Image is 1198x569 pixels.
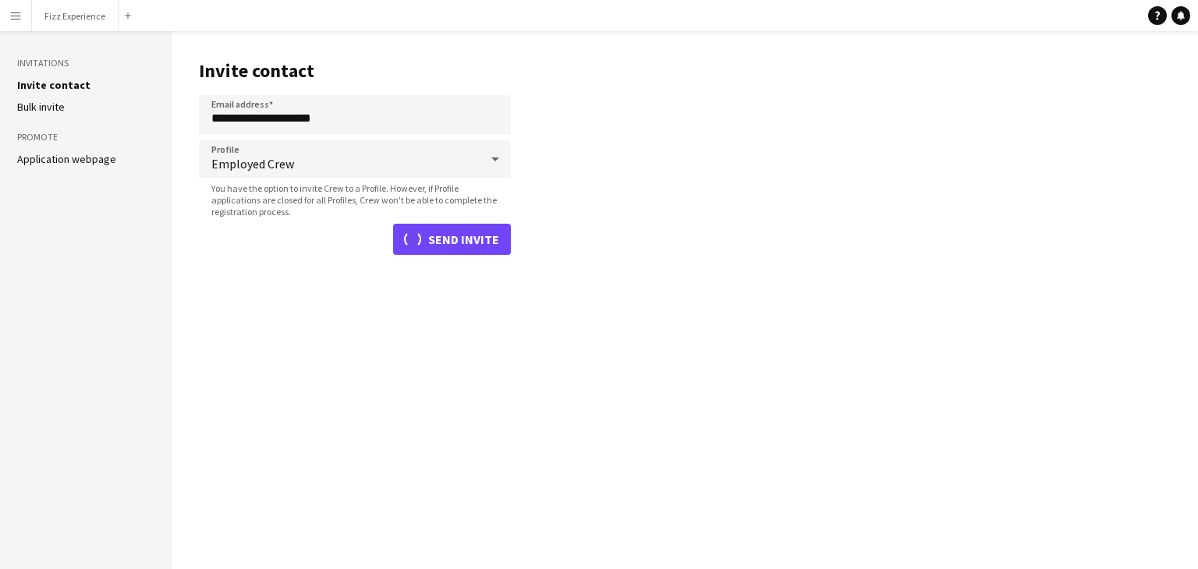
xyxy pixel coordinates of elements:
[17,130,154,144] h3: Promote
[17,100,65,114] a: Bulk invite
[17,78,90,92] a: Invite contact
[17,152,116,166] a: Application webpage
[211,156,480,171] span: Employed Crew
[199,59,511,83] h1: Invite contact
[17,56,154,70] h3: Invitations
[32,1,119,31] button: Fizz Experience
[393,224,511,255] button: Send invite
[199,182,511,217] span: You have the option to invite Crew to a Profile. However, if Profile applications are closed for ...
